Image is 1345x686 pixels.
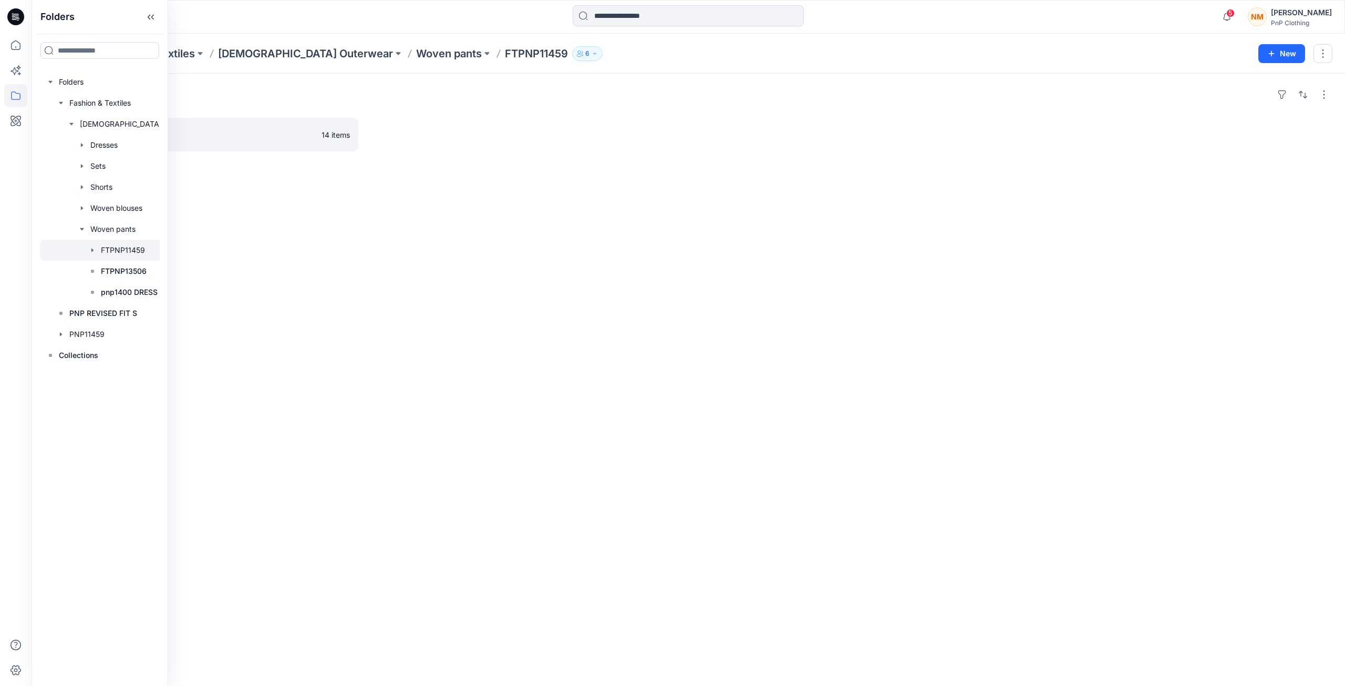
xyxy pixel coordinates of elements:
p: FTPNP11459 [505,46,568,61]
button: 6 [572,46,603,61]
div: PnP Clothing [1271,19,1332,27]
a: Woven pants [416,46,482,61]
p: pnp1400 DRESS [101,286,158,299]
p: FTPNP13506 [101,265,147,278]
button: New [1258,44,1305,63]
a: Archive14 items [44,118,358,151]
p: Archive [67,127,315,142]
a: [DEMOGRAPHIC_DATA] Outerwear [218,46,393,61]
span: 5 [1226,9,1235,17]
p: 14 items [322,129,350,140]
p: 6 [585,48,589,59]
p: Collections [59,349,98,362]
div: NM [1248,7,1267,26]
div: [PERSON_NAME] [1271,6,1332,19]
p: PNP REVISED FIT S [69,307,137,320]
